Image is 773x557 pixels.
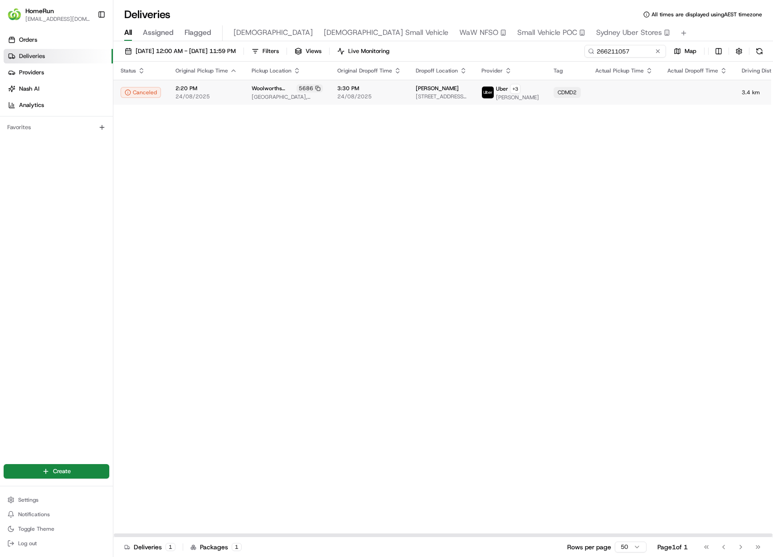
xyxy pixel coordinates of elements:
span: Filters [263,47,279,55]
span: Dropoff Location [416,67,458,74]
input: Type to search [584,45,666,58]
div: 1 [165,543,175,551]
span: [PERSON_NAME] [416,85,459,92]
span: [DEMOGRAPHIC_DATA] Small Vehicle [324,27,448,38]
span: Create [53,467,71,475]
span: Status [121,67,136,74]
a: Deliveries [4,49,113,63]
span: Sydney Uber Stores [596,27,662,38]
span: Log out [18,540,37,547]
button: [DATE] 12:00 AM - [DATE] 11:59 PM [121,45,240,58]
div: 1 [232,543,242,551]
button: HomeRunHomeRun[EMAIL_ADDRESS][DOMAIN_NAME] [4,4,94,25]
span: [DATE] 12:00 AM - [DATE] 11:59 PM [136,47,236,55]
button: Create [4,464,109,479]
span: Flagged [185,27,211,38]
span: Map [685,47,696,55]
span: Original Pickup Time [175,67,228,74]
span: All times are displayed using AEST timezone [651,11,762,18]
img: uber-new-logo.jpeg [482,87,494,98]
span: Settings [18,496,39,504]
span: [PERSON_NAME] [496,94,539,101]
span: Tag [554,67,563,74]
span: [STREET_ADDRESS][PERSON_NAME] [416,93,467,100]
button: Map [670,45,700,58]
span: Orders [19,36,37,44]
p: Rows per page [567,542,611,552]
a: Analytics [4,98,113,112]
button: Settings [4,494,109,506]
span: Assigned [143,27,174,38]
span: 24/08/2025 [337,93,401,100]
span: Toggle Theme [18,525,54,533]
span: Original Dropoff Time [337,67,392,74]
span: All [124,27,132,38]
span: 24/08/2025 [175,93,237,100]
span: [GEOGRAPHIC_DATA], [STREET_ADDRESS][PERSON_NAME][PERSON_NAME] [252,93,323,101]
div: Deliveries [124,542,175,552]
button: Canceled [121,87,161,98]
span: Live Monitoring [348,47,389,55]
span: Providers [19,68,44,77]
span: Uber [496,85,508,92]
span: Views [306,47,321,55]
button: Views [291,45,326,58]
span: Woolworths [PERSON_NAME] [252,85,295,92]
div: Page 1 of 1 [657,542,688,552]
div: Packages [190,542,242,552]
span: 2:20 PM [175,85,237,92]
span: Analytics [19,101,44,109]
span: Notifications [18,511,50,518]
span: [DEMOGRAPHIC_DATA] [233,27,313,38]
span: Actual Pickup Time [595,67,644,74]
span: Pickup Location [252,67,292,74]
a: Providers [4,65,113,80]
a: Nash AI [4,82,113,96]
button: +3 [510,84,520,94]
h1: Deliveries [124,7,170,22]
img: HomeRun [7,7,22,22]
span: Small Vehicle POC [517,27,577,38]
button: Live Monitoring [333,45,394,58]
button: Notifications [4,508,109,521]
button: Refresh [753,45,766,58]
button: Toggle Theme [4,523,109,535]
button: Filters [248,45,283,58]
div: Favorites [4,120,109,135]
span: WaW NFSO [459,27,498,38]
a: Orders [4,33,113,47]
span: Nash AI [19,85,39,93]
span: CDMD2 [558,89,577,96]
span: Actual Dropoff Time [667,67,718,74]
span: 3:30 PM [337,85,401,92]
button: [EMAIL_ADDRESS][DOMAIN_NAME] [25,15,90,23]
div: 5686 [297,84,323,92]
span: Provider [481,67,503,74]
button: Log out [4,537,109,550]
span: Deliveries [19,52,45,60]
button: HomeRun [25,6,54,15]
